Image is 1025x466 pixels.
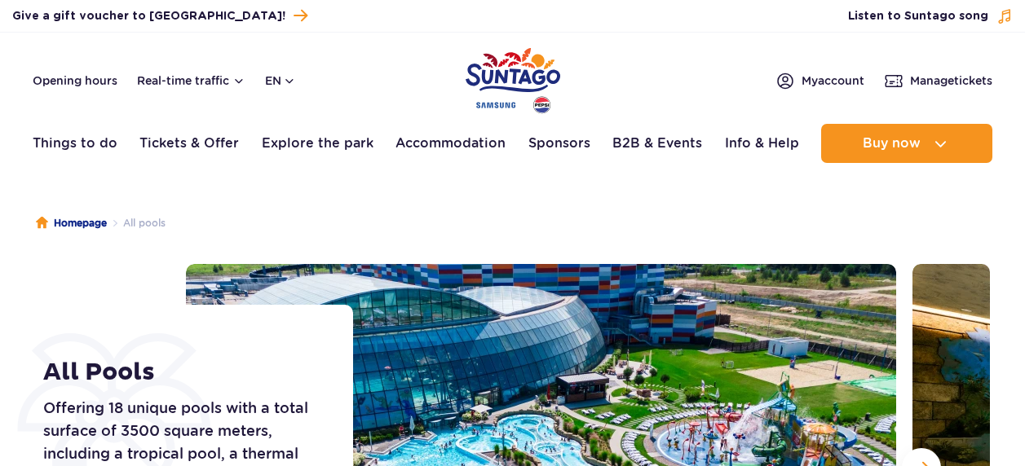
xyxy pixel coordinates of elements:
[36,215,107,231] a: Homepage
[848,8,988,24] span: Listen to Suntago song
[884,71,992,90] a: Managetickets
[725,124,799,163] a: Info & Help
[12,5,307,27] a: Give a gift voucher to [GEOGRAPHIC_DATA]!
[33,124,117,163] a: Things to do
[262,124,373,163] a: Explore the park
[775,71,864,90] a: Myaccount
[395,124,506,163] a: Accommodation
[821,124,992,163] button: Buy now
[466,41,560,116] a: Park of Poland
[863,136,921,151] span: Buy now
[12,8,285,24] span: Give a gift voucher to [GEOGRAPHIC_DATA]!
[33,73,117,89] a: Opening hours
[612,124,702,163] a: B2B & Events
[43,358,316,387] h1: All Pools
[139,124,239,163] a: Tickets & Offer
[802,73,864,89] span: My account
[265,73,296,89] button: en
[137,74,245,87] button: Real-time traffic
[910,73,992,89] span: Manage tickets
[528,124,590,163] a: Sponsors
[848,8,1013,24] button: Listen to Suntago song
[107,215,166,231] li: All pools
